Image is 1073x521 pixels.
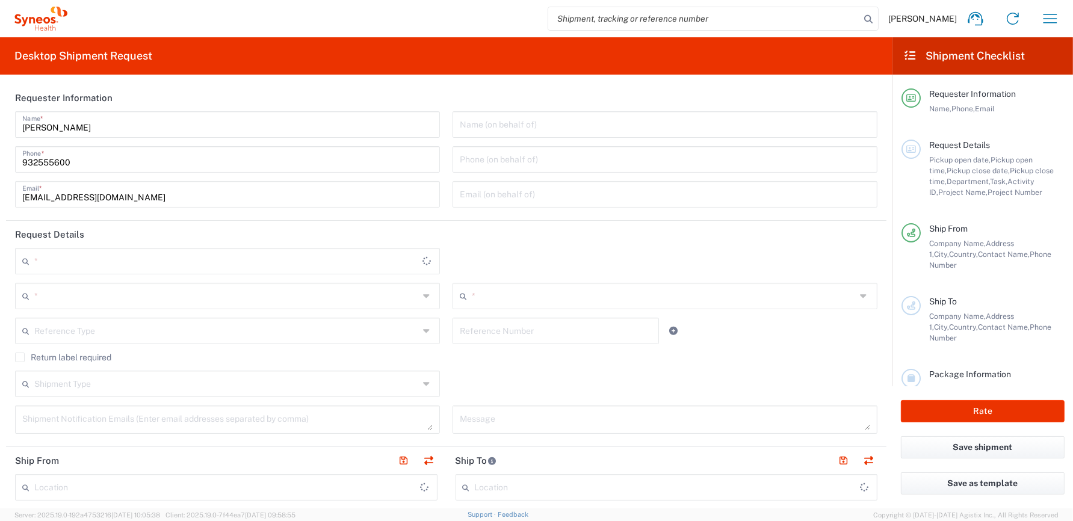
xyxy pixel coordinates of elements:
span: [PERSON_NAME] [888,13,957,24]
span: Ship To [929,297,957,306]
span: Company Name, [929,312,986,321]
span: Server: 2025.19.0-192a4753216 [14,511,160,519]
span: [DATE] 09:58:55 [245,511,295,519]
span: Country, [949,250,978,259]
span: Contact Name, [978,250,1030,259]
button: Save shipment [901,436,1065,458]
span: City, [934,322,949,331]
span: Phone, [951,104,975,113]
span: Request Details [929,140,990,150]
span: Copyright © [DATE]-[DATE] Agistix Inc., All Rights Reserved [873,510,1059,520]
a: Support [468,511,498,518]
span: Package 1: [929,384,960,404]
span: Pickup close date, [947,166,1010,175]
span: Project Number [988,188,1042,197]
button: Rate [901,400,1065,422]
h2: Requester Information [15,92,113,104]
h2: Ship To [456,455,497,467]
h2: Shipment Checklist [903,49,1025,63]
span: City, [934,250,949,259]
span: Ship From [929,224,968,233]
input: Shipment, tracking or reference number [548,7,860,30]
h2: Desktop Shipment Request [14,49,152,63]
span: Department, [947,177,990,186]
h2: Request Details [15,229,84,241]
span: Client: 2025.19.0-7f44ea7 [165,511,295,519]
span: Package Information [929,369,1011,379]
label: Return label required [15,353,111,362]
span: Pickup open date, [929,155,991,164]
span: Project Name, [938,188,988,197]
span: Name, [929,104,951,113]
span: Task, [990,177,1007,186]
span: Company Name, [929,239,986,248]
span: Email [975,104,995,113]
span: Contact Name, [978,322,1030,331]
a: Add Reference [665,322,682,339]
button: Save as template [901,472,1065,495]
a: Feedback [498,511,528,518]
span: Requester Information [929,89,1016,99]
h2: Ship From [15,455,59,467]
span: [DATE] 10:05:38 [111,511,160,519]
span: Country, [949,322,978,331]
